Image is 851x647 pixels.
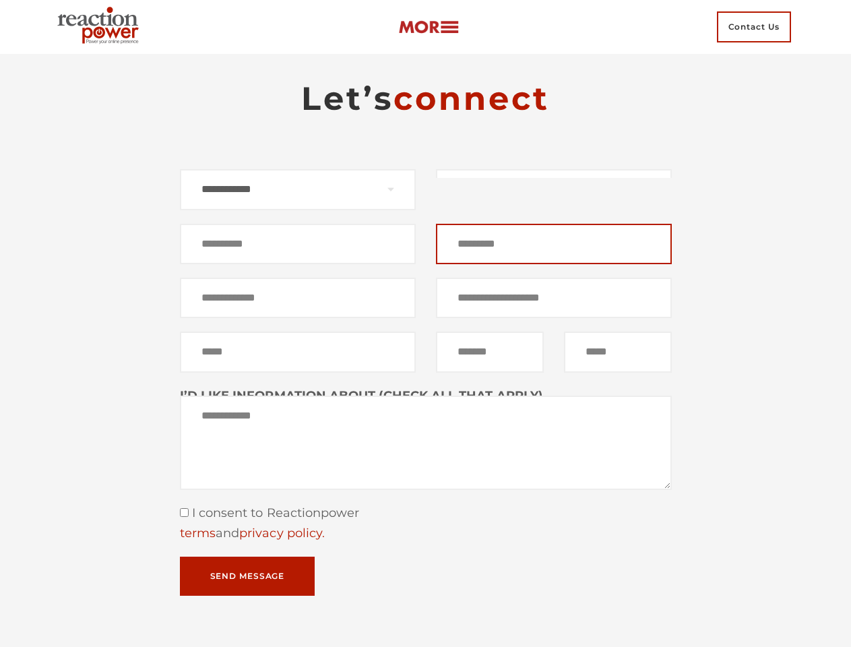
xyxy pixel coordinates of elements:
form: Contact form [180,169,672,596]
img: Executive Branding | Personal Branding Agency [52,3,150,51]
span: connect [393,79,550,118]
button: Send Message [180,557,315,596]
div: and [180,524,672,544]
span: Contact Us [717,11,791,42]
span: Send Message [210,572,285,580]
a: terms [180,526,216,541]
h2: Let’s [180,78,672,119]
span: I consent to Reactionpower [189,505,360,520]
img: more-btn.png [398,20,459,35]
a: privacy policy. [239,526,325,541]
strong: I’D LIKE INFORMATION ABOUT (CHECK ALL THAT APPLY) [180,388,543,403]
